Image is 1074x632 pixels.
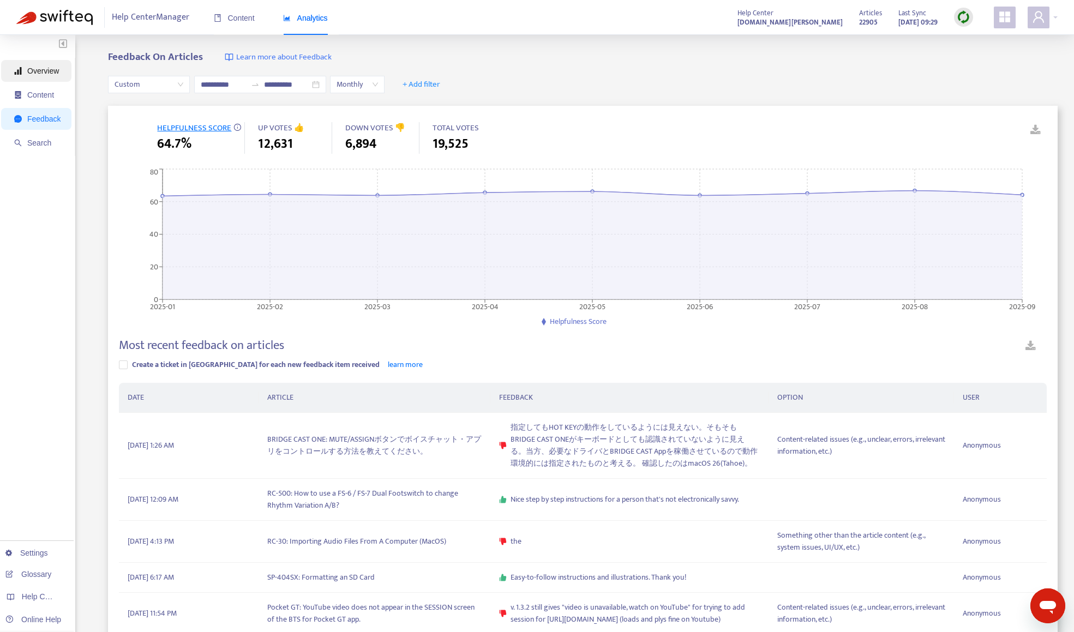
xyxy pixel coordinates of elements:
span: like [499,574,507,581]
span: Custom [115,76,183,93]
tspan: 2025-09 [1009,300,1035,312]
span: [DATE] 1:26 AM [128,440,174,452]
a: Settings [5,549,48,557]
span: dislike [499,610,507,617]
img: Swifteq [16,10,93,25]
a: Glossary [5,570,51,579]
span: Help Centers [22,592,67,601]
tspan: 60 [150,195,158,208]
span: Easy-to-follow instructions and illustrations. Thank you! [511,571,686,583]
tspan: 2025-03 [364,300,391,312]
span: Help Center Manager [112,7,189,28]
span: dislike [499,538,507,545]
span: Content [27,91,54,99]
span: Anonymous [963,493,1001,505]
th: ARTICLE [259,383,490,413]
tspan: 2025-01 [150,300,175,312]
tspan: 2025-08 [902,300,928,312]
tspan: 2025-04 [472,300,499,312]
span: area-chart [283,14,291,22]
span: Create a ticket in [GEOGRAPHIC_DATA] for each new feedback item received [132,358,380,371]
span: user [1032,10,1045,23]
strong: [DATE] 09:29 [898,16,938,28]
tspan: 20 [150,261,158,273]
span: Anonymous [963,607,1001,619]
span: Anonymous [963,535,1001,547]
span: Search [27,139,51,147]
span: HELPFULNESS SCORE [157,121,231,135]
span: Nice step by step instructions for a person that's not electronically savvy. [511,493,739,505]
span: v. 1.3.2 still gives "video is unavailable, watch on YouTube" for trying to add session for [URL]... [511,601,760,625]
td: SP-404SX: Formatting an SD Card [259,563,490,593]
span: + Add filter [403,78,440,91]
strong: 22905 [859,16,878,28]
a: learn more [388,358,423,371]
span: to [251,80,260,89]
td: BRIDGE CAST ONE: MUTE/ASSIGNボタンでボイスチャット・アプリをコントロールする方法を教えてください。 [259,413,490,479]
b: Feedback On Articles [108,49,203,65]
span: Anonymous [963,571,1001,583]
span: search [14,139,22,147]
span: TOTAL VOTES [433,121,479,135]
span: 6,894 [345,134,376,154]
span: Monthly [337,76,378,93]
tspan: 2025-07 [794,300,820,312]
span: message [14,115,22,123]
tspan: 2025-02 [257,300,283,312]
span: signal [14,67,22,75]
span: Anonymous [963,440,1001,452]
img: sync.dc5367851b00ba804db3.png [957,10,970,24]
span: dislike [499,442,507,449]
span: DOWN VOTES 👎 [345,121,405,135]
span: UP VOTES 👍 [258,121,304,135]
a: [DOMAIN_NAME][PERSON_NAME] [737,16,843,28]
img: image-link [225,53,233,62]
th: OPTION [769,383,954,413]
span: book [214,14,221,22]
span: container [14,91,22,99]
span: [DATE] 12:09 AM [128,493,178,505]
span: Help Center [737,7,773,19]
span: the [511,535,521,547]
span: 12,631 [258,134,293,154]
span: Content-related issues (e.g., unclear, errors, irrelevant information, etc.) [777,434,945,458]
h4: Most recent feedback on articles [119,338,284,353]
span: like [499,496,507,503]
span: Last Sync [898,7,926,19]
span: Overview [27,67,59,75]
tspan: 80 [150,166,158,178]
tspan: 2025-05 [579,300,605,312]
span: Feedback [27,115,61,123]
td: RC-500: How to use a FS-6 / FS-7 Dual Footswitch to change Rhythm Variation A/B? [259,479,490,521]
tspan: 0 [154,293,158,305]
span: [DATE] 6:17 AM [128,571,174,583]
span: Content-related issues (e.g., unclear, errors, irrelevant information, etc.) [777,601,945,625]
th: USER [954,383,1047,413]
td: RC-30: Importing Audio Files From A Computer (MacOS) [259,521,490,563]
th: FEEDBACK [490,383,769,413]
span: Something other than the article content (e.g., system issues, UI/UX, etc.) [777,529,945,553]
a: Learn more about Feedback [225,51,332,64]
button: + Add filter [394,76,448,93]
tspan: 40 [149,228,158,240]
a: Online Help [5,615,61,624]
tspan: 2025-06 [687,300,713,312]
span: 64.7% [157,134,191,154]
span: Learn more about Feedback [236,51,332,64]
span: Content [214,14,255,22]
span: 指定してもHOT KEYの動作をしているようには見えない。そもそもBRIDGE CAST ONEがキーボードとしても認識されていないように見える。当方、必要なドライバとBRIDGE CAST A... [511,422,760,470]
span: appstore [998,10,1011,23]
span: [DATE] 4:13 PM [128,535,174,547]
th: DATE [119,383,258,413]
span: Helpfulness Score [550,315,607,328]
span: Analytics [283,14,328,22]
span: [DATE] 11:54 PM [128,607,177,619]
iframe: メッセージングウィンドウを開くボタン [1030,588,1065,623]
span: 19,525 [433,134,469,154]
span: swap-right [251,80,260,89]
span: Articles [859,7,882,19]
